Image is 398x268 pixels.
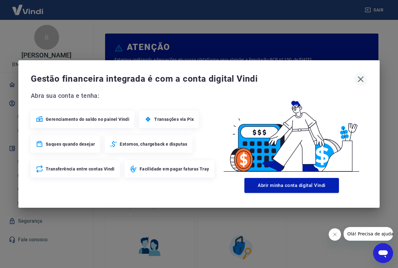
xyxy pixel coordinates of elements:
[216,91,367,175] img: Good Billing
[140,166,209,172] span: Facilidade em pagar faturas Tray
[373,243,393,263] iframe: Botão para abrir a janela de mensagens
[329,228,341,241] iframe: Fechar mensagem
[46,141,95,147] span: Saques quando desejar
[31,73,354,85] span: Gestão financeira integrada é com a conta digital Vindi
[31,91,216,101] span: Abra sua conta e tenha:
[244,178,339,193] button: Abrir minha conta digital Vindi
[46,116,129,122] span: Gerenciamento do saldo no painel Vindi
[120,141,187,147] span: Estornos, chargeback e disputas
[46,166,115,172] span: Transferência entre contas Vindi
[4,4,52,9] span: Olá! Precisa de ajuda?
[154,116,194,122] span: Transações via Pix
[344,227,393,241] iframe: Mensagem da empresa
